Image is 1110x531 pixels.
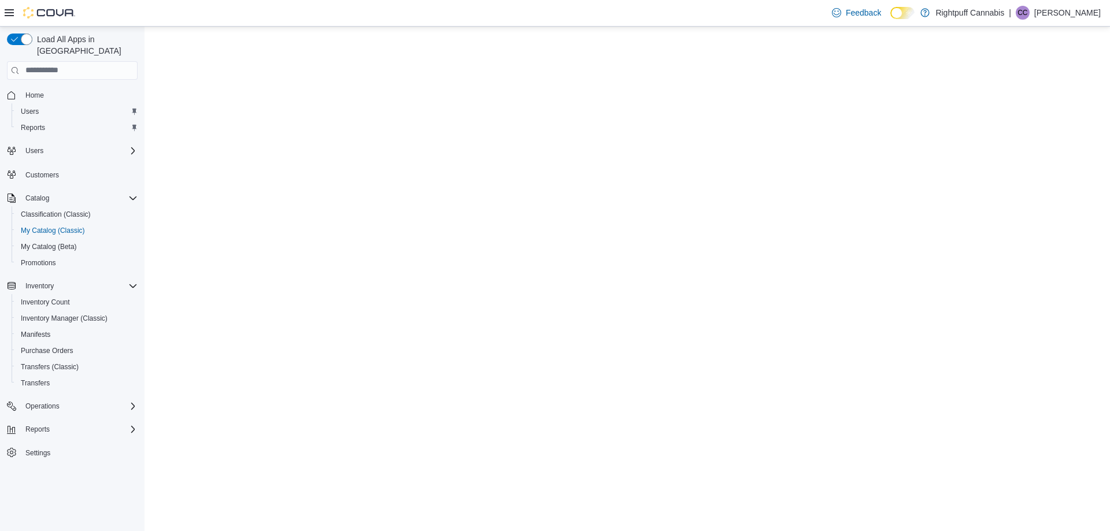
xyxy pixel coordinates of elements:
[21,314,108,323] span: Inventory Manager (Classic)
[21,279,138,293] span: Inventory
[16,311,138,325] span: Inventory Manager (Classic)
[21,191,138,205] span: Catalog
[2,143,142,159] button: Users
[25,146,43,155] span: Users
[25,448,50,458] span: Settings
[16,311,112,325] a: Inventory Manager (Classic)
[827,1,886,24] a: Feedback
[12,222,142,239] button: My Catalog (Classic)
[21,422,138,436] span: Reports
[21,362,79,372] span: Transfers (Classic)
[16,240,82,254] a: My Catalog (Beta)
[12,375,142,391] button: Transfers
[21,144,138,158] span: Users
[21,167,138,181] span: Customers
[846,7,881,18] span: Feedback
[21,210,91,219] span: Classification (Classic)
[16,360,83,374] a: Transfers (Classic)
[16,360,138,374] span: Transfers (Classic)
[21,298,70,307] span: Inventory Count
[2,190,142,206] button: Catalog
[21,279,58,293] button: Inventory
[21,258,56,268] span: Promotions
[21,88,49,102] a: Home
[16,256,61,270] a: Promotions
[21,422,54,436] button: Reports
[21,399,138,413] span: Operations
[890,7,915,19] input: Dark Mode
[12,103,142,120] button: Users
[12,310,142,326] button: Inventory Manager (Classic)
[16,328,138,341] span: Manifests
[25,194,49,203] span: Catalog
[32,34,138,57] span: Load All Apps in [GEOGRAPHIC_DATA]
[21,399,64,413] button: Operations
[16,224,138,237] span: My Catalog (Classic)
[21,446,55,460] a: Settings
[16,105,43,118] a: Users
[16,105,138,118] span: Users
[21,123,45,132] span: Reports
[2,421,142,437] button: Reports
[16,207,95,221] a: Classification (Classic)
[12,120,142,136] button: Reports
[16,376,54,390] a: Transfers
[21,330,50,339] span: Manifests
[16,224,90,237] a: My Catalog (Classic)
[12,206,142,222] button: Classification (Classic)
[16,240,138,254] span: My Catalog (Beta)
[935,6,1004,20] p: Rightpuff Cannabis
[16,295,75,309] a: Inventory Count
[21,378,50,388] span: Transfers
[12,294,142,310] button: Inventory Count
[21,346,73,355] span: Purchase Orders
[16,344,138,358] span: Purchase Orders
[25,91,44,100] span: Home
[21,168,64,182] a: Customers
[12,239,142,255] button: My Catalog (Beta)
[2,444,142,461] button: Settings
[7,82,138,491] nav: Complex example
[2,166,142,183] button: Customers
[16,207,138,221] span: Classification (Classic)
[1009,6,1011,20] p: |
[16,328,55,341] a: Manifests
[25,425,50,434] span: Reports
[16,121,50,135] a: Reports
[1034,6,1101,20] p: [PERSON_NAME]
[1017,6,1027,20] span: CC
[21,226,85,235] span: My Catalog (Classic)
[21,144,48,158] button: Users
[12,343,142,359] button: Purchase Orders
[16,344,78,358] a: Purchase Orders
[21,107,39,116] span: Users
[21,242,77,251] span: My Catalog (Beta)
[2,398,142,414] button: Operations
[25,402,60,411] span: Operations
[16,256,138,270] span: Promotions
[2,278,142,294] button: Inventory
[12,359,142,375] button: Transfers (Classic)
[23,7,75,18] img: Cova
[2,87,142,103] button: Home
[21,88,138,102] span: Home
[25,281,54,291] span: Inventory
[16,121,138,135] span: Reports
[16,376,138,390] span: Transfers
[16,295,138,309] span: Inventory Count
[25,170,59,180] span: Customers
[12,255,142,271] button: Promotions
[21,445,138,460] span: Settings
[1016,6,1030,20] div: Corey Casimir
[21,191,54,205] button: Catalog
[12,326,142,343] button: Manifests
